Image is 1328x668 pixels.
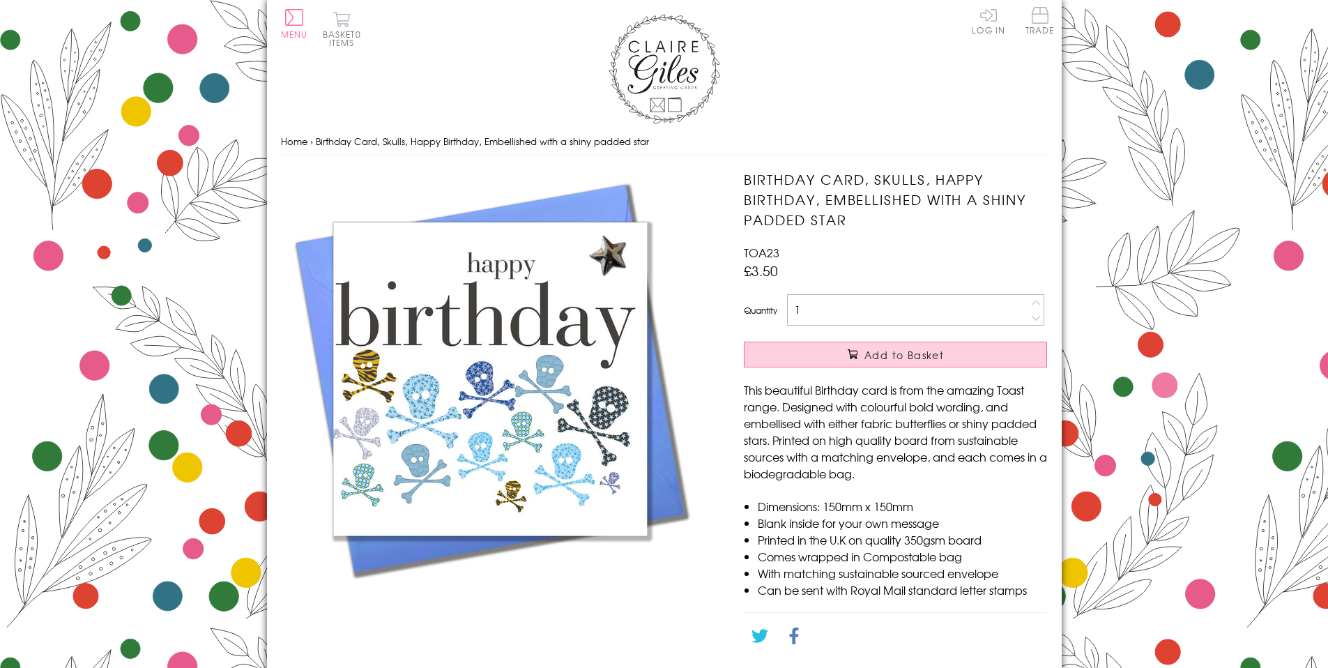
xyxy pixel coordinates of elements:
span: £3.50 [744,261,778,280]
button: Basket0 items [323,11,361,47]
span: Trade [1025,7,1055,34]
span: › [310,135,313,148]
li: Dimensions: 150mm x 150mm [758,498,1047,515]
h1: Birthday Card, Skulls, Happy Birthday, Embellished with a shiny padded star [744,169,1047,229]
span: 0 items [329,28,361,49]
span: Add to Basket [864,348,944,362]
li: Printed in the U.K on quality 350gsm board [758,531,1047,548]
a: Log In [972,7,1005,34]
li: Comes wrapped in Compostable bag [758,548,1047,565]
a: Trade [1025,7,1055,37]
img: Claire Giles Greetings Cards [609,14,720,124]
label: Quantity [744,304,777,317]
span: Menu [281,28,308,40]
li: Can be sent with Royal Mail standard letter stamps [758,582,1047,598]
li: Blank inside for your own message [758,515,1047,531]
span: TOA23 [744,244,779,261]
span: Birthday Card, Skulls, Happy Birthday, Embellished with a shiny padded star [316,135,649,148]
li: With matching sustainable sourced envelope [758,565,1047,582]
button: Menu [281,9,308,38]
img: Birthday Card, Skulls, Happy Birthday, Embellished with a shiny padded star [281,169,699,588]
button: Add to Basket [744,342,1047,367]
p: This beautiful Birthday card is from the amazing Toast range. Designed with colourful bold wordin... [744,381,1047,482]
nav: breadcrumbs [281,128,1048,156]
a: Home [281,135,307,148]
